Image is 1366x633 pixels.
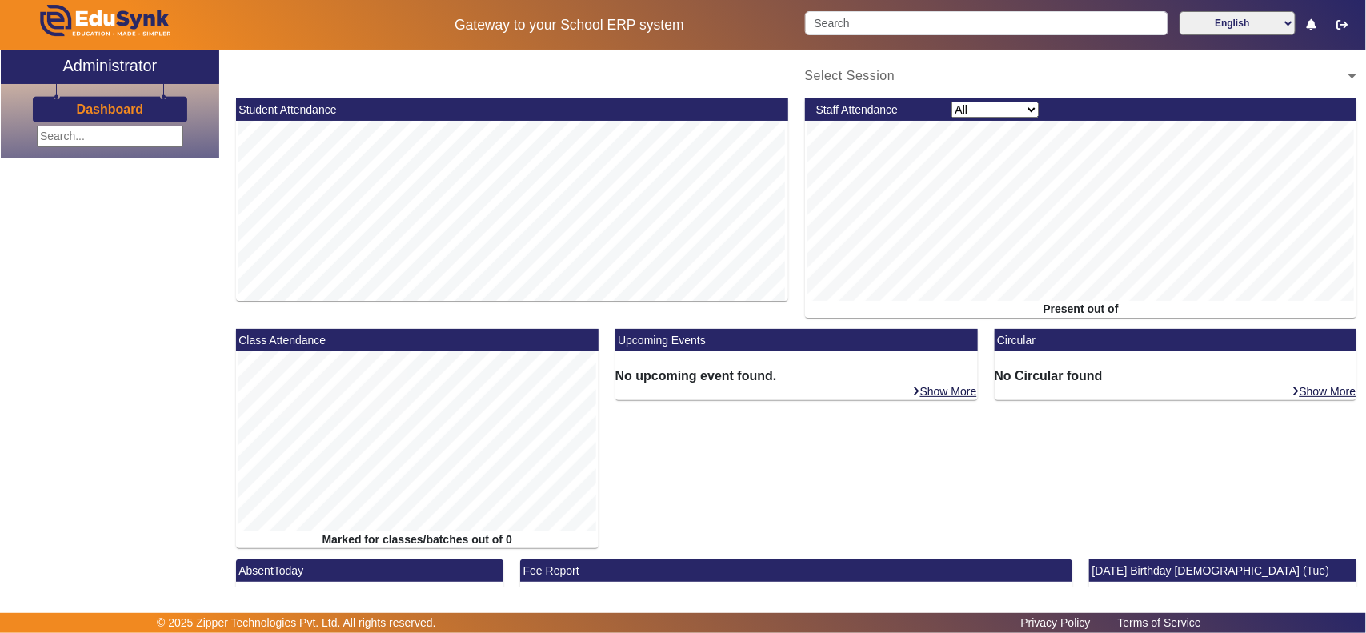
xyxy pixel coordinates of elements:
[1089,559,1356,582] mat-card-header: [DATE] Birthday [DEMOGRAPHIC_DATA] (Tue)
[805,301,1357,318] div: Present out of
[1097,587,1143,599] span: Student
[805,69,895,82] span: Select Session
[1110,612,1209,633] a: Terms of Service
[1013,612,1099,633] a: Privacy Policy
[615,368,978,383] h6: No upcoming event found.
[157,615,436,631] p: © 2025 Zipper Technologies Pvt. Ltd. All rights reserved.
[37,126,183,147] input: Search...
[615,329,978,351] mat-card-header: Upcoming Events
[62,56,157,75] h2: Administrator
[520,559,1072,582] mat-card-header: Fee Report
[995,329,1357,351] mat-card-header: Circular
[351,17,788,34] h5: Gateway to your School ERP system
[1292,384,1357,399] a: Show More
[236,98,788,121] mat-card-header: Student Attendance
[236,559,503,582] mat-card-header: AbsentToday
[76,101,145,118] a: Dashboard
[1159,587,1246,599] span: Teacher / Staff
[236,329,599,351] mat-card-header: Class Attendance
[807,102,943,118] div: Staff Attendance
[77,102,144,117] h3: Dashboard
[912,384,978,399] a: Show More
[1,50,219,84] a: Administrator
[995,368,1357,383] h6: No Circular found
[805,11,1168,35] input: Search
[236,531,599,548] div: Marked for classes/batches out of 0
